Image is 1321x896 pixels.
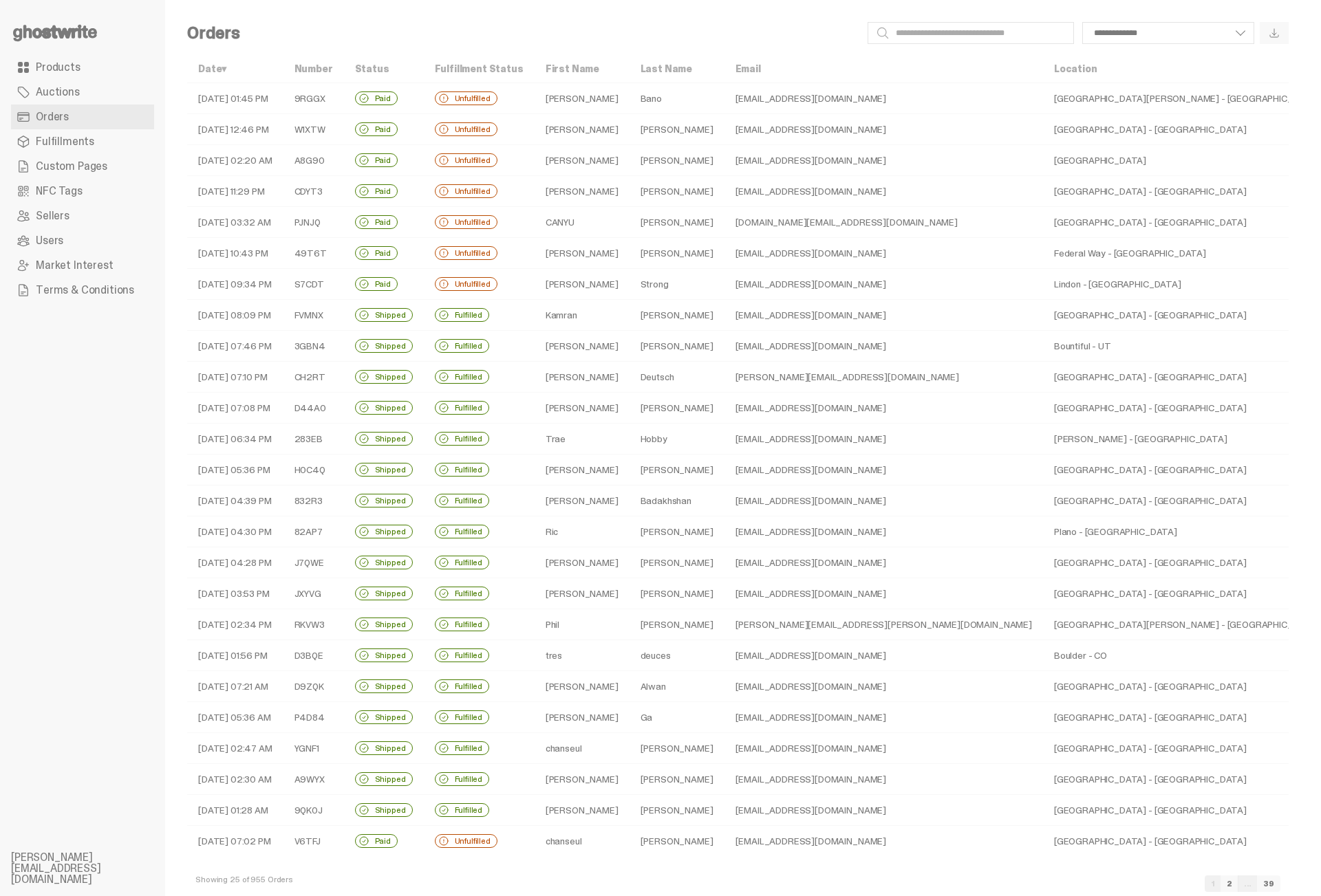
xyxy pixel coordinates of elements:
td: [PERSON_NAME] [535,455,630,485]
td: [EMAIL_ADDRESS][DOMAIN_NAME] [724,826,1043,857]
td: Deutsch [630,362,724,393]
td: Trae [535,424,630,455]
td: 3GBN4 [283,331,344,362]
td: [EMAIL_ADDRESS][DOMAIN_NAME] [724,764,1043,795]
td: RKVW3 [283,609,344,640]
div: [GEOGRAPHIC_DATA] - [GEOGRAPHIC_DATA] [1054,124,1320,135]
td: Phil [535,609,630,640]
td: [DATE] 11:29 PM [187,176,283,207]
td: [DATE] 07:08 PM [187,393,283,424]
td: [PERSON_NAME] [630,176,724,207]
td: [EMAIL_ADDRESS][DOMAIN_NAME] [724,300,1043,331]
td: chanseul [535,733,630,764]
div: [GEOGRAPHIC_DATA][PERSON_NAME] - [GEOGRAPHIC_DATA] [1054,619,1320,630]
td: [PERSON_NAME] [535,176,630,207]
div: Shipped [355,556,413,569]
td: [DATE] 10:43 PM [187,238,283,269]
td: [EMAIL_ADDRESS][DOMAIN_NAME] [724,114,1043,145]
td: [EMAIL_ADDRESS][DOMAIN_NAME] [724,547,1043,578]
div: Fulfilled [435,772,490,786]
td: Hobby [630,424,724,455]
td: D9ZQK [283,671,344,702]
td: [PERSON_NAME] [630,393,724,424]
div: Fulfilled [435,803,490,817]
td: D3BQE [283,640,344,671]
h4: Orders [187,25,240,41]
td: [DATE] 08:09 PM [187,300,283,331]
td: J7QWE [283,547,344,578]
a: Users [11,228,154,253]
td: D44A0 [283,393,344,424]
td: [PERSON_NAME] [630,145,724,176]
span: Market Interest [36,260,114,271]
td: Ric [535,516,630,547]
td: [PERSON_NAME] [535,114,630,145]
td: [EMAIL_ADDRESS][DOMAIN_NAME] [724,269,1043,300]
div: Shipped [355,710,413,724]
div: Boulder - CO [1054,650,1320,661]
div: Unfulfilled [435,184,497,198]
div: Fulfilled [435,556,490,569]
td: [DATE] 03:53 PM [187,578,283,609]
td: [PERSON_NAME] [535,393,630,424]
td: [DATE] 04:39 PM [187,485,283,516]
div: Fulfilled [435,525,490,538]
td: [PERSON_NAME] [535,764,630,795]
div: Unfulfilled [435,153,497,167]
td: [EMAIL_ADDRESS][DOMAIN_NAME] [724,238,1043,269]
div: Paid [355,153,398,167]
div: Fulfilled [435,679,490,693]
div: Unfulfilled [435,122,497,136]
td: Alwan [630,671,724,702]
div: [GEOGRAPHIC_DATA] - [GEOGRAPHIC_DATA] [1054,712,1320,723]
div: Fulfilled [435,587,490,600]
td: Kamran [535,300,630,331]
td: FVMNX [283,300,344,331]
th: Fulfillment Status [424,55,535,83]
td: [DATE] 02:34 PM [187,609,283,640]
a: Date▾ [198,63,226,75]
td: [EMAIL_ADDRESS][DOMAIN_NAME] [724,795,1043,826]
th: Status [344,55,424,83]
div: Shipped [355,432,413,446]
span: Users [36,235,63,246]
td: S7CDT [283,269,344,300]
a: 2 [1221,875,1238,892]
a: Auctions [11,80,154,105]
div: Fulfilled [435,710,490,724]
th: First Name [535,55,630,83]
td: [DATE] 04:30 PM [187,516,283,547]
td: JXYVG [283,578,344,609]
td: [PERSON_NAME] [535,145,630,176]
div: [GEOGRAPHIC_DATA] - [GEOGRAPHIC_DATA] [1054,588,1320,599]
div: Shipped [355,525,413,538]
div: Paid [355,277,398,291]
td: [PERSON_NAME] [535,83,630,114]
a: Custom Pages [11,154,154,179]
td: [DATE] 03:32 AM [187,207,283,238]
td: [PERSON_NAME] [535,578,630,609]
td: Bano [630,83,724,114]
div: [PERSON_NAME] - [GEOGRAPHIC_DATA] [1054,433,1320,444]
td: [EMAIL_ADDRESS][DOMAIN_NAME] [724,455,1043,485]
div: Bountiful - UT [1054,340,1320,351]
div: Paid [355,834,398,848]
td: Badakhshan [630,485,724,516]
a: 39 [1257,875,1280,892]
td: [EMAIL_ADDRESS][DOMAIN_NAME] [724,424,1043,455]
div: Fulfilled [435,401,490,415]
li: [PERSON_NAME][EMAIL_ADDRESS][DOMAIN_NAME] [11,852,176,885]
div: Plano - [GEOGRAPHIC_DATA] [1054,526,1320,537]
div: [GEOGRAPHIC_DATA] - [GEOGRAPHIC_DATA] [1054,805,1320,816]
td: [PERSON_NAME] [535,485,630,516]
td: P4D84 [283,702,344,733]
td: [PERSON_NAME] [630,114,724,145]
div: Shipped [355,648,413,662]
td: A9WYX [283,764,344,795]
td: 9QK0J [283,795,344,826]
span: Products [36,62,80,73]
td: [DATE] 05:36 PM [187,455,283,485]
div: Unfulfilled [435,215,497,229]
div: [GEOGRAPHIC_DATA] [1054,155,1320,166]
th: Email [724,55,1043,83]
